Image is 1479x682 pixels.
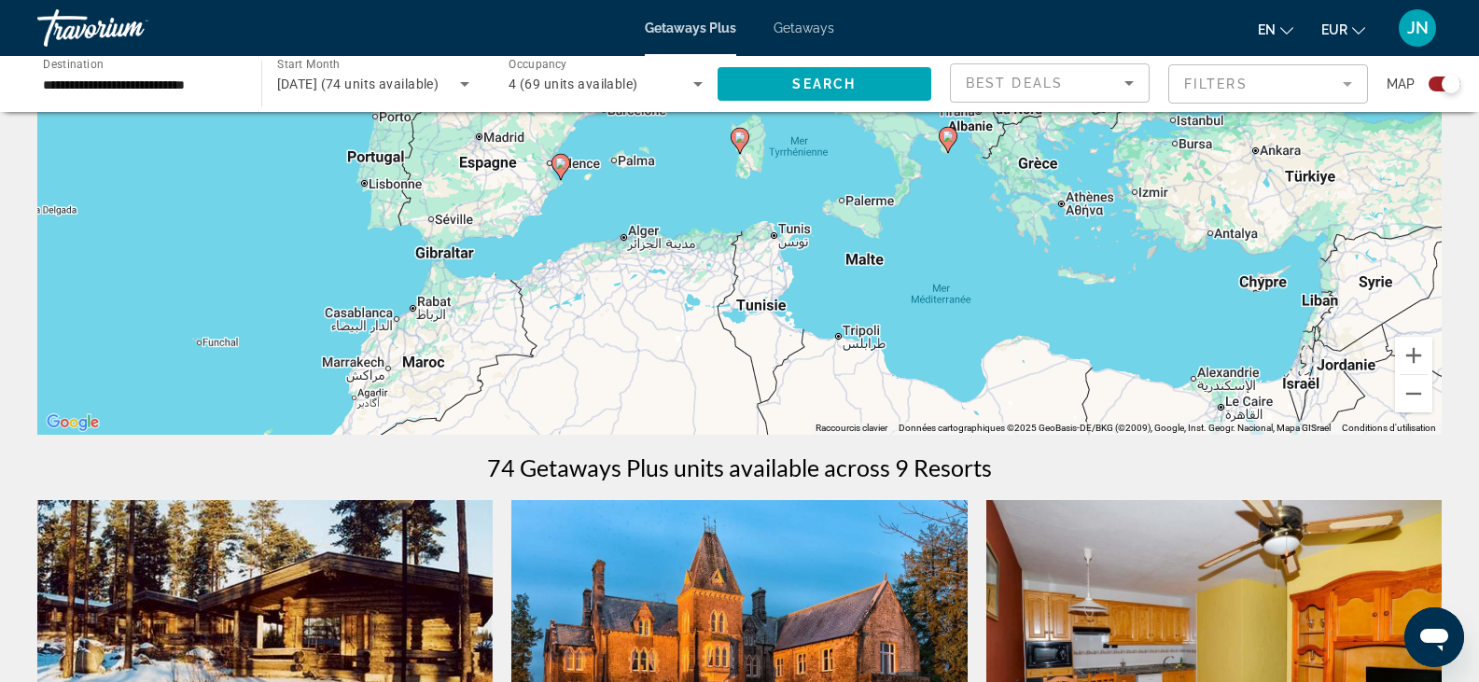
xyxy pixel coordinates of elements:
button: User Menu [1393,8,1442,48]
button: Filter [1168,63,1368,104]
span: Best Deals [966,76,1063,90]
a: Getaways Plus [645,21,736,35]
button: Raccourcis clavier [816,422,887,435]
button: Change language [1258,16,1293,43]
span: Occupancy [509,58,567,71]
span: JN [1407,19,1429,37]
a: Getaways [774,21,834,35]
button: Search [718,67,932,101]
span: [DATE] (74 units available) [277,77,440,91]
button: Zoom avant [1395,337,1432,374]
h1: 74 Getaways Plus units available across 9 Resorts [487,453,992,481]
span: Destination [43,57,104,70]
iframe: Bouton de lancement de la fenêtre de messagerie [1404,607,1464,667]
span: en [1258,22,1276,37]
a: Ouvrir cette zone dans Google Maps (dans une nouvelle fenêtre) [42,411,104,435]
span: Map [1387,71,1415,97]
mat-select: Sort by [966,72,1134,94]
span: Données cartographiques ©2025 GeoBasis-DE/BKG (©2009), Google, Inst. Geogr. Nacional, Mapa GISrael [899,423,1331,433]
span: EUR [1321,22,1347,37]
span: Start Month [277,58,340,71]
span: Search [792,77,856,91]
a: Travorium [37,4,224,52]
img: Google [42,411,104,435]
a: Conditions d'utilisation (s'ouvre dans un nouvel onglet) [1342,423,1436,433]
button: Zoom arrière [1395,375,1432,412]
span: 4 (69 units available) [509,77,638,91]
button: Change currency [1321,16,1365,43]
